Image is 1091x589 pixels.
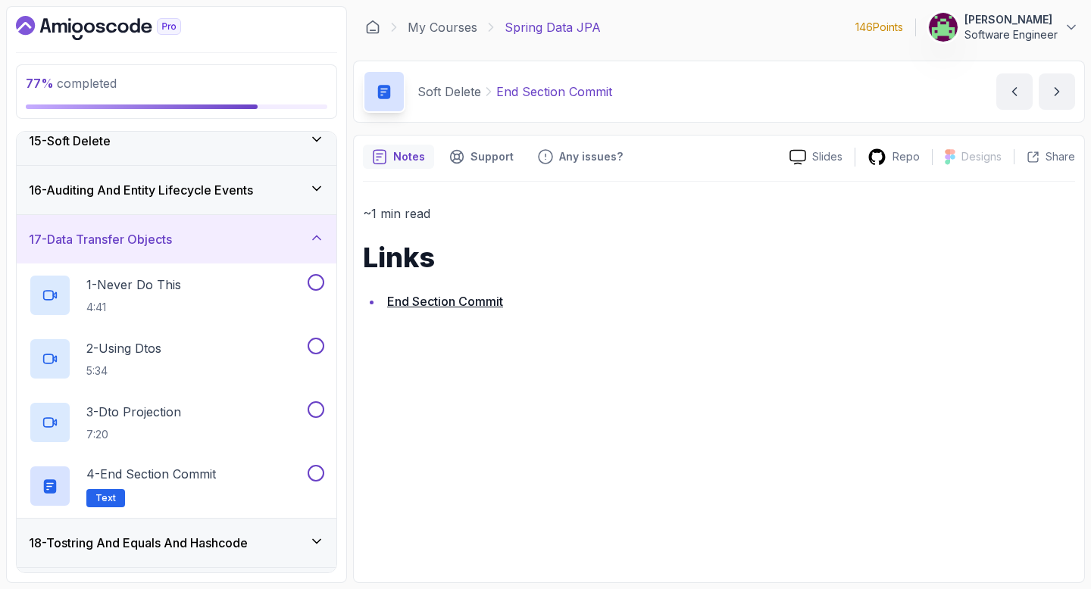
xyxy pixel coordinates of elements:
[996,73,1033,110] button: previous content
[892,149,920,164] p: Repo
[86,300,181,315] p: 4:41
[777,149,855,165] a: Slides
[505,18,601,36] p: Spring Data JPA
[29,132,111,150] h3: 15 - Soft Delete
[964,27,1058,42] p: Software Engineer
[86,339,161,357] p: 2 - Using Dtos
[961,149,1002,164] p: Designs
[559,149,623,164] p: Any issues?
[29,534,248,552] h3: 18 - Tostring And Equals And Hashcode
[363,242,1075,273] h1: Links
[29,465,324,507] button: 4-End Section CommitText
[529,145,632,169] button: Feedback button
[496,83,612,101] p: End Section Commit
[29,274,324,316] button: 1-Never Do This4:41
[16,16,216,40] a: Dashboard
[86,363,161,379] p: 5:34
[86,465,216,483] p: 4 - End Section Commit
[812,149,842,164] p: Slides
[29,181,253,199] h3: 16 - Auditing And Entity Lifecycle Events
[393,149,425,164] p: Notes
[417,83,481,101] p: Soft Delete
[26,76,117,91] span: completed
[17,166,336,214] button: 16-Auditing And Entity Lifecycle Events
[29,401,324,444] button: 3-Dto Projection7:20
[387,294,503,309] a: End Section Commit
[95,492,116,504] span: Text
[17,215,336,263] button: 17-Data Transfer Objects
[1039,73,1075,110] button: next content
[363,203,1075,224] p: ~1 min read
[86,403,181,421] p: 3 - Dto Projection
[855,148,932,167] a: Repo
[928,12,1079,42] button: user profile image[PERSON_NAME]Software Engineer
[86,427,181,442] p: 7:20
[440,145,523,169] button: Support button
[929,13,958,42] img: user profile image
[855,20,903,35] p: 146 Points
[29,230,172,248] h3: 17 - Data Transfer Objects
[86,276,181,294] p: 1 - Never Do This
[1014,149,1075,164] button: Share
[26,76,54,91] span: 77 %
[365,20,380,35] a: Dashboard
[964,12,1058,27] p: [PERSON_NAME]
[408,18,477,36] a: My Courses
[1046,149,1075,164] p: Share
[17,117,336,165] button: 15-Soft Delete
[363,145,434,169] button: notes button
[29,338,324,380] button: 2-Using Dtos5:34
[17,519,336,567] button: 18-Tostring And Equals And Hashcode
[470,149,514,164] p: Support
